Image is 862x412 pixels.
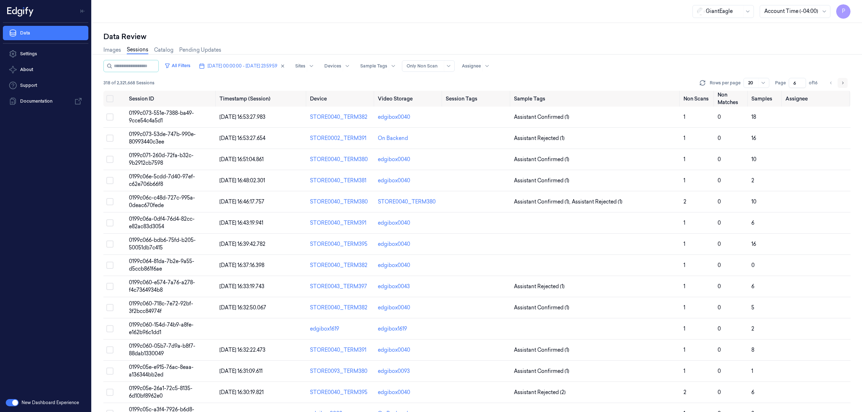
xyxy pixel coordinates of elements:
span: Assistant Confirmed (1) [514,113,569,121]
nav: pagination [826,78,848,88]
span: 0 [718,368,721,374]
span: 0 [718,347,721,353]
span: 0199c05e-e915-76ac-8eaa-a136344bb2ed [129,364,194,378]
button: Select row [106,135,113,142]
span: [DATE] 16:39:42.782 [219,241,265,247]
th: Assignee [783,91,851,107]
a: Support [3,78,88,93]
p: Rows per page [710,80,741,86]
div: STORE0040_TERM381 [310,177,372,184]
span: [DATE] 16:51:04.861 [219,156,264,163]
a: Data [3,26,88,40]
span: [DATE] 16:37:16.398 [219,262,264,268]
button: Go to next page [838,78,848,88]
div: STORE0043_TERM397 [310,283,372,290]
span: Assistant Rejected (1) [514,135,565,142]
span: 0 [718,114,721,120]
span: 8 [751,347,754,353]
span: Assistant Confirmed (1) [514,156,569,163]
span: 0199c060-718c-7e72-92bf-3f2bcc84974f [129,300,193,314]
div: edgibox0040 [378,346,410,354]
button: Select row [106,156,113,163]
div: edgibox0040 [378,156,410,163]
th: Sample Tags [511,91,681,107]
button: [DATE] 00:00:00 - [DATE] 23:59:59 [196,60,288,72]
span: 6 [751,283,754,290]
span: 1 [683,135,685,141]
span: 2 [683,198,686,205]
span: 0199c073-53de-747b-990e-80993440c3ee [129,131,196,145]
button: Select row [106,177,113,184]
button: Select all [106,95,113,102]
div: STORE0040_TERM391 [310,219,372,227]
span: 1 [683,156,685,163]
span: 0 [718,241,721,247]
button: Select row [106,240,113,248]
span: [DATE] 16:48:02.301 [219,177,265,184]
span: 0 [718,135,721,141]
div: STORE0093_TERM380 [310,367,372,375]
div: edgibox0043 [378,283,410,290]
a: Sessions [127,46,148,54]
span: 16 [751,135,756,141]
div: STORE0040_TERM395 [310,240,372,248]
span: 1 [683,347,685,353]
th: Video Storage [375,91,443,107]
a: Pending Updates [179,46,221,54]
div: edgibox0040 [378,304,410,312]
button: Select row [106,283,113,290]
div: edgibox0040 [378,240,410,248]
button: Go to previous page [826,78,836,88]
span: 0199c05e-26a1-72c5-8135-6d10bf8962e0 [129,385,193,399]
span: [DATE] 00:00:00 - [DATE] 23:59:59 [208,63,277,69]
span: of 16 [809,80,820,86]
span: 318 of 2,321,668 Sessions [103,80,154,86]
div: STORE0040_TERM395 [310,389,372,396]
button: Select row [106,367,113,375]
div: Data Review [103,32,851,42]
span: Assistant Confirmed (1) [514,304,569,312]
th: Session ID [126,91,217,107]
span: 1 [683,262,685,268]
button: Select row [106,219,113,226]
span: 0 [718,156,721,163]
button: P [836,4,851,19]
span: 1 [683,114,685,120]
span: 1 [683,368,685,374]
span: 1 [683,283,685,290]
div: STORE0040_TERM380 [378,198,436,206]
div: STORE0040_TERM382 [310,262,372,269]
div: STORE0040_TERM380 [310,156,372,163]
span: Assistant Rejected (2) [514,389,566,396]
span: [DATE] 16:30:19.821 [219,389,264,395]
span: [DATE] 16:32:50.067 [219,304,266,311]
div: edgibox1619 [310,325,372,333]
span: Assistant Rejected (1) [514,283,565,290]
div: edgibox0040 [378,389,410,396]
div: edgibox0040 [378,177,410,184]
div: STORE0002_TERM391 [310,135,372,142]
span: Assistant Confirmed (1) [514,367,569,375]
span: 0 [718,304,721,311]
span: 0 [718,283,721,290]
th: Timestamp (Session) [217,91,307,107]
span: 0 [718,326,721,332]
th: Non Matches [715,91,749,107]
button: Select row [106,262,113,269]
span: 2 [751,177,754,184]
div: edgibox0040 [378,219,410,227]
span: [DATE] 16:31:09.611 [219,368,263,374]
span: [DATE] 16:33:19.743 [219,283,264,290]
div: edgibox1619 [378,325,407,333]
button: About [3,62,88,77]
th: Session Tags [443,91,511,107]
span: 0199c06c-c48d-727c-995a-0deac670fede [129,195,195,209]
span: [DATE] 16:53:27.654 [219,135,265,141]
span: 1 [683,177,685,184]
span: 0199c06a-0df4-76d4-82cc-e82ac83d3054 [129,216,195,230]
button: Select row [106,389,113,396]
span: 18 [751,114,756,120]
button: Select row [106,346,113,354]
button: Select row [106,113,113,121]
